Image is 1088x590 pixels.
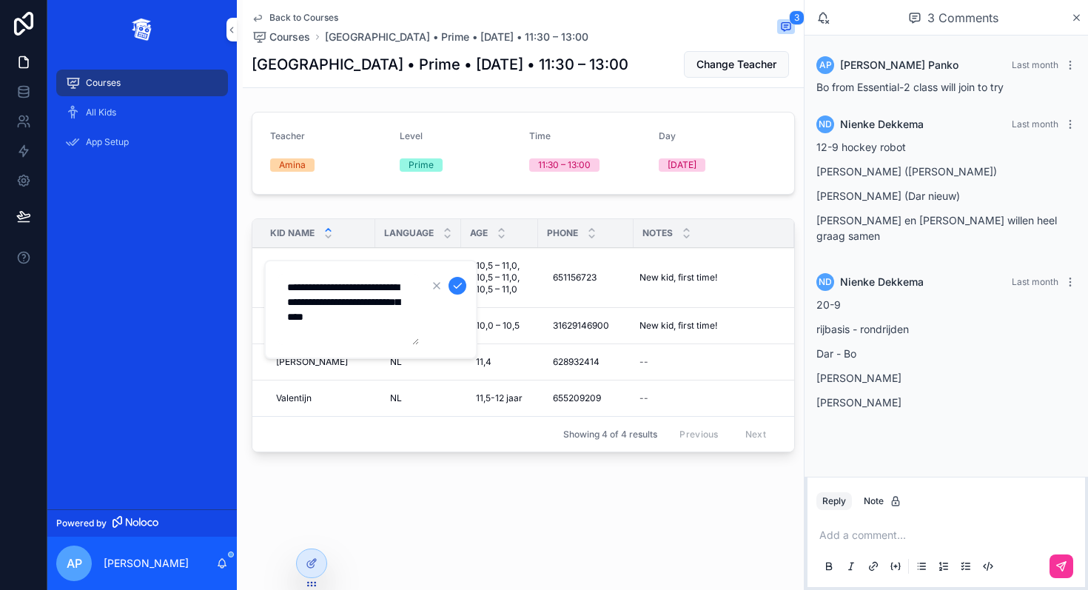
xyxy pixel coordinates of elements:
a: -- [634,386,776,410]
a: [PERSON_NAME], [PERSON_NAME], [PERSON_NAME] [270,254,366,301]
a: New kid, first time! [634,314,776,338]
span: Back to Courses [269,12,338,24]
span: 3 [789,10,805,25]
span: 651156723 [553,272,597,284]
span: NL [390,356,402,368]
span: Teacher [270,130,305,141]
button: Note [858,492,907,510]
span: [PERSON_NAME] [276,356,348,368]
a: [PERSON_NAME] [270,350,366,374]
span: Valentijn [276,392,312,404]
a: App Setup [56,129,228,155]
span: New kid, first time! [639,272,717,284]
span: ND [819,276,832,288]
div: [DATE] [668,158,696,172]
span: Notes [642,227,673,239]
a: Powered by [47,509,237,537]
span: Last month [1012,276,1058,287]
a: 11,4 [470,350,529,374]
p: 12-9 hockey robot [816,139,1076,155]
span: Time [529,130,551,141]
span: 11,5-12 jaar [476,392,523,404]
h1: [GEOGRAPHIC_DATA] • Prime • [DATE] • 11:30 – 13:00 [252,54,628,75]
span: Change Teacher [696,57,776,72]
a: 628932414 [547,350,625,374]
a: 10,5 – 11,0, 10,5 – 11,0, 10,5 – 11,0 [470,254,529,301]
span: New kid, first time! [639,320,717,332]
span: 655209209 [553,392,601,404]
span: 11,4 [476,356,491,368]
span: Nienke Dekkema [840,275,924,289]
div: scrollable content [47,59,237,175]
span: Courses [86,77,121,89]
span: All Kids [86,107,116,118]
p: Dar - Bo [816,346,1076,361]
span: Day [659,130,676,141]
p: [PERSON_NAME] [104,556,189,571]
span: Level [400,130,423,141]
a: -- [634,350,776,374]
span: [PERSON_NAME] Panko [840,58,958,73]
span: Last month [1012,59,1058,70]
p: [PERSON_NAME] (Dar nieuw) [816,188,1076,204]
a: New kid, first time! [634,266,776,289]
span: LANGUAGE [384,227,434,239]
span: Kid Name [270,227,315,239]
span: Showing 4 of 4 results [563,429,657,440]
div: Amina [279,158,306,172]
span: Last month [1012,118,1058,130]
p: 20-9 [816,297,1076,312]
p: [PERSON_NAME] [816,370,1076,386]
a: Courses [56,70,228,96]
a: 10,0 – 10,5 [470,314,529,338]
a: NL [384,386,452,410]
a: All Kids [56,99,228,126]
a: NL [384,350,452,374]
span: 10,5 – 11,0, 10,5 – 11,0, 10,5 – 11,0 [476,260,523,295]
span: AP [67,554,82,572]
a: 11,5-12 jaar [470,386,529,410]
span: Bo from Essential-2 class will join to try [816,81,1004,93]
div: Note [864,495,901,507]
span: 3 Comments [927,9,998,27]
a: Courses [252,30,310,44]
span: 10,0 – 10,5 [476,320,520,332]
span: AGE [470,227,488,239]
div: -- [639,392,648,404]
button: Change Teacher [684,51,789,78]
p: [PERSON_NAME] en [PERSON_NAME] willen heel graag samen [816,212,1076,244]
p: [PERSON_NAME] [816,395,1076,410]
a: 655209209 [547,386,625,410]
span: Courses [269,30,310,44]
span: NL [390,392,402,404]
span: 31629146900 [553,320,609,332]
img: App logo [130,18,154,41]
a: 651156723 [547,266,625,289]
span: 628932414 [553,356,600,368]
span: App Setup [86,136,129,148]
span: ND [819,118,832,130]
button: Reply [816,492,852,510]
div: Prime [409,158,434,172]
a: [GEOGRAPHIC_DATA] • Prime • [DATE] • 11:30 – 13:00 [325,30,588,44]
span: Nienke Dekkema [840,117,924,132]
a: Valentijn [270,386,366,410]
p: [PERSON_NAME] ([PERSON_NAME]) [816,164,1076,179]
button: 3 [777,19,795,37]
a: Back to Courses [252,12,338,24]
span: Phone [547,227,578,239]
a: 31629146900 [547,314,625,338]
span: AP [819,59,832,71]
p: rijbasis - rondrijden [816,321,1076,337]
div: -- [639,356,648,368]
span: Powered by [56,517,107,529]
div: 11:30 – 13:00 [538,158,591,172]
